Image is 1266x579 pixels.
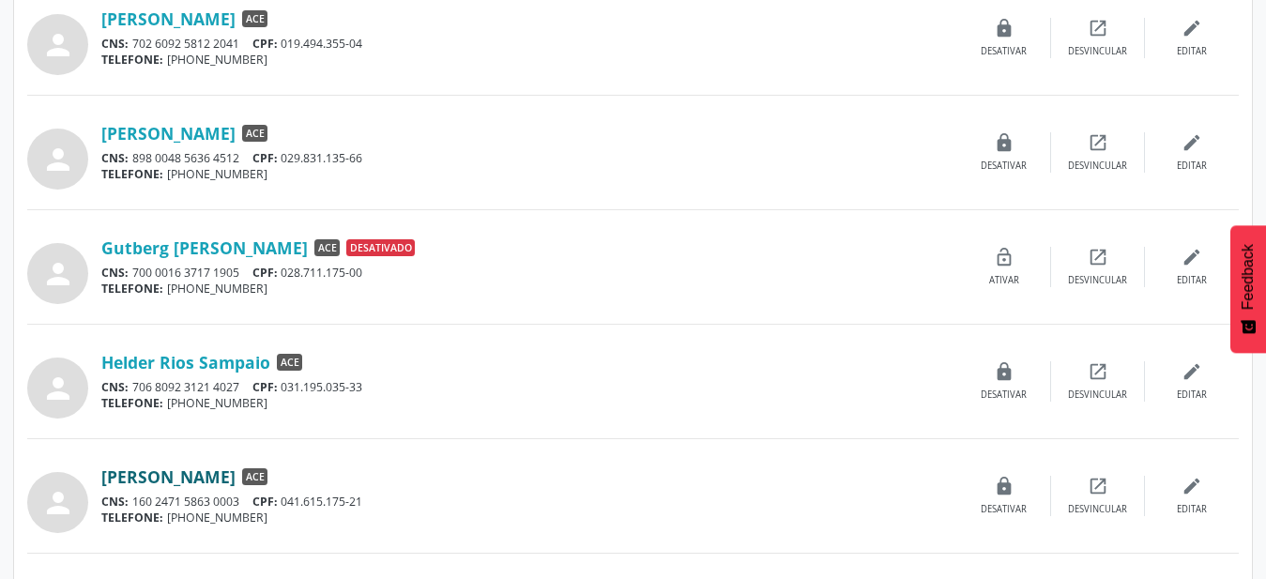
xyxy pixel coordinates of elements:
[242,468,267,485] span: ACE
[1182,18,1202,38] i: edit
[1068,274,1127,287] div: Desvincular
[252,150,278,166] span: CPF:
[989,274,1019,287] div: Ativar
[314,239,340,256] span: ACE
[252,494,278,510] span: CPF:
[101,166,957,182] div: [PHONE_NUMBER]
[101,123,236,144] a: [PERSON_NAME]
[41,143,75,176] i: person
[242,10,267,27] span: ACE
[252,36,278,52] span: CPF:
[101,395,957,411] div: [PHONE_NUMBER]
[1068,160,1127,173] div: Desvincular
[101,36,957,52] div: 702 6092 5812 2041 019.494.355-04
[101,395,163,411] span: TELEFONE:
[252,379,278,395] span: CPF:
[277,354,302,371] span: ACE
[101,237,308,258] a: Gutberg [PERSON_NAME]
[242,125,267,142] span: ACE
[101,8,236,29] a: [PERSON_NAME]
[101,494,957,510] div: 160 2471 5863 0003 041.615.175-21
[981,389,1027,402] div: Desativar
[101,281,957,297] div: [PHONE_NUMBER]
[1240,244,1257,310] span: Feedback
[1182,361,1202,382] i: edit
[1088,476,1108,496] i: open_in_new
[41,28,75,62] i: person
[994,361,1014,382] i: lock
[101,494,129,510] span: CNS:
[101,379,129,395] span: CNS:
[101,265,129,281] span: CNS:
[1088,132,1108,153] i: open_in_new
[41,372,75,405] i: person
[981,503,1027,516] div: Desativar
[1088,18,1108,38] i: open_in_new
[101,166,163,182] span: TELEFONE:
[101,466,236,487] a: [PERSON_NAME]
[981,45,1027,58] div: Desativar
[101,150,957,166] div: 898 0048 5636 4512 029.831.135-66
[101,265,957,281] div: 700 0016 3717 1905 028.711.175-00
[101,379,957,395] div: 706 8092 3121 4027 031.195.035-33
[1177,160,1207,173] div: Editar
[1177,274,1207,287] div: Editar
[1182,247,1202,267] i: edit
[981,160,1027,173] div: Desativar
[101,52,163,68] span: TELEFONE:
[101,352,270,373] a: Helder Rios Sampaio
[1068,503,1127,516] div: Desvincular
[346,239,415,256] span: Desativado
[1068,389,1127,402] div: Desvincular
[101,510,957,526] div: [PHONE_NUMBER]
[101,36,129,52] span: CNS:
[1068,45,1127,58] div: Desvincular
[1182,476,1202,496] i: edit
[101,52,957,68] div: [PHONE_NUMBER]
[994,132,1014,153] i: lock
[1230,225,1266,353] button: Feedback - Mostrar pesquisa
[41,486,75,520] i: person
[994,18,1014,38] i: lock
[1088,247,1108,267] i: open_in_new
[994,247,1014,267] i: lock_open
[1177,389,1207,402] div: Editar
[252,265,278,281] span: CPF:
[1182,132,1202,153] i: edit
[101,281,163,297] span: TELEFONE:
[1177,45,1207,58] div: Editar
[101,510,163,526] span: TELEFONE:
[1088,361,1108,382] i: open_in_new
[994,476,1014,496] i: lock
[1177,503,1207,516] div: Editar
[41,257,75,291] i: person
[101,150,129,166] span: CNS:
